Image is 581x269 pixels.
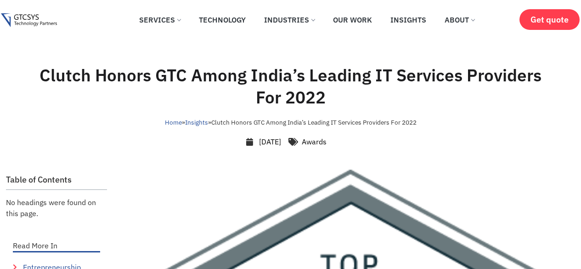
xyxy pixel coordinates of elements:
a: Our Work [326,10,379,30]
a: Industries [257,10,322,30]
div: No headings were found on this page. [6,192,107,223]
span: Clutch Honors GTC Among India’s Leading IT Services Providers For 2022 [211,118,417,126]
a: Awards [302,137,327,146]
a: About [438,10,481,30]
h1: Clutch Honors GTC Among India’s Leading IT Services Providers For 2022 [30,64,551,109]
span: » » [165,118,417,126]
img: Gtcsys logo [1,13,56,28]
time: [DATE] [259,137,281,146]
a: Home [165,118,182,126]
a: Insights [185,118,208,126]
h2: Table of Contents [6,175,107,185]
a: Technology [192,10,253,30]
a: Services [132,10,187,30]
span: Get quote [530,15,569,24]
a: Get quote [519,9,580,30]
a: Insights [384,10,433,30]
p: Read More In [13,242,100,249]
